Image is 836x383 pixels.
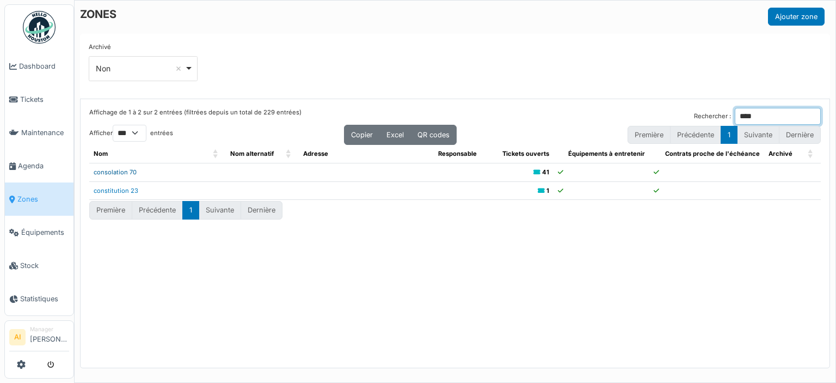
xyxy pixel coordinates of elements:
span: Tickets ouverts [502,150,549,157]
div: Non [96,63,185,74]
b: 1 [546,187,549,194]
img: Badge_color-CXgf-gQk.svg [23,11,56,44]
h6: ZONES [80,8,116,21]
button: 1 [721,126,737,144]
a: Maintenance [5,116,73,149]
div: Manager [30,325,69,333]
label: Archivé [89,42,111,52]
li: [PERSON_NAME] [30,325,69,349]
label: Afficher entrées [89,125,173,142]
span: Contrats proche de l'échéance [665,150,760,157]
span: Archivé [769,150,792,157]
div: Affichage de 1 à 2 sur 2 entrées (filtrées depuis un total de 229 entrées) [89,108,302,125]
a: AI Manager[PERSON_NAME] [9,325,69,351]
select: Afficherentrées [113,125,146,142]
button: Ajouter zone [768,8,825,26]
button: Remove item: 'false' [173,63,184,74]
b: 41 [542,168,549,176]
span: Zones [17,194,69,204]
span: Nom [94,150,108,157]
button: QR codes [410,125,457,145]
a: Dashboard [5,50,73,83]
span: Équipements à entretenir [568,150,645,157]
a: consolation 70 [94,168,137,176]
a: Tickets [5,83,73,116]
span: Dashboard [19,61,69,71]
a: Zones [5,183,73,216]
a: Équipements [5,216,73,249]
a: Statistiques [5,282,73,315]
li: AI [9,329,26,345]
span: Statistiques [20,294,69,304]
span: Agenda [18,161,69,171]
span: Maintenance [21,127,69,138]
span: Nom alternatif: Activate to sort [286,145,292,163]
label: Rechercher : [694,112,731,121]
span: Responsable [438,150,477,157]
button: Excel [379,125,411,145]
a: Stock [5,249,73,282]
span: Copier [351,131,373,139]
button: Copier [344,125,380,145]
span: Stock [20,260,69,271]
span: Équipements [21,227,69,238]
span: Adresse [303,150,328,157]
span: Nom alternatif [230,150,274,157]
nav: pagination [89,201,282,219]
span: Nom: Activate to sort [213,145,219,163]
span: Archivé: Activate to sort [808,145,814,163]
a: constitution 23 [94,187,138,194]
a: Agenda [5,149,73,183]
button: 1 [182,201,199,219]
span: QR codes [417,131,450,139]
span: Excel [386,131,404,139]
span: Tickets [20,94,69,105]
nav: pagination [628,126,821,144]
